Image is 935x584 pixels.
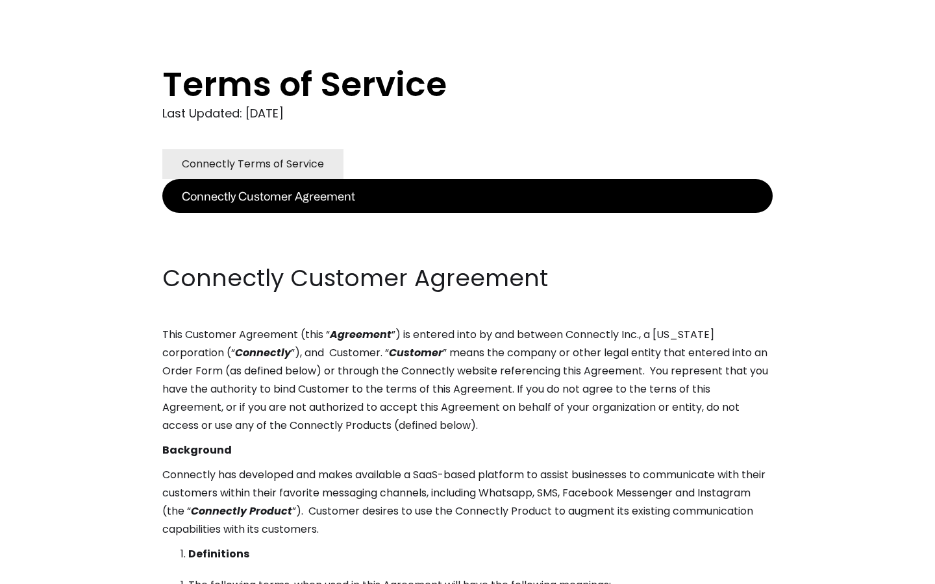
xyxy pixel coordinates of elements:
[162,237,773,256] p: ‍
[26,561,78,579] ul: Language list
[162,65,721,104] h1: Terms of Service
[182,155,324,173] div: Connectly Terms of Service
[162,262,773,295] h2: Connectly Customer Agreement
[13,560,78,579] aside: Language selected: English
[182,187,355,205] div: Connectly Customer Agreement
[191,504,292,518] em: Connectly Product
[389,345,443,360] em: Customer
[162,443,232,457] strong: Background
[162,326,773,435] p: This Customer Agreement (this “ ”) is entered into by and between Connectly Inc., a [US_STATE] co...
[188,546,249,561] strong: Definitions
[162,466,773,539] p: Connectly has developed and makes available a SaaS-based platform to assist businesses to communi...
[235,345,291,360] em: Connectly
[330,327,392,342] em: Agreement
[162,213,773,231] p: ‍
[162,104,773,123] div: Last Updated: [DATE]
